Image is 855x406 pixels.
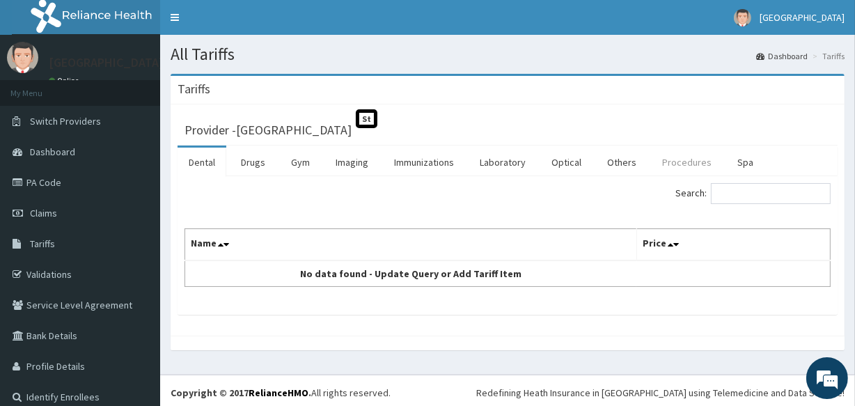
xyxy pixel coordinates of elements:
[7,42,38,73] img: User Image
[249,387,308,399] a: RelianceHMO
[756,50,808,62] a: Dashboard
[30,115,101,127] span: Switch Providers
[171,387,311,399] strong: Copyright © 2017 .
[178,148,226,177] a: Dental
[476,386,845,400] div: Redefining Heath Insurance in [GEOGRAPHIC_DATA] using Telemedicine and Data Science!
[760,11,845,24] span: [GEOGRAPHIC_DATA]
[651,148,723,177] a: Procedures
[178,83,210,95] h3: Tariffs
[185,124,352,136] h3: Provider - [GEOGRAPHIC_DATA]
[30,207,57,219] span: Claims
[356,109,377,128] span: St
[185,229,637,261] th: Name
[596,148,648,177] a: Others
[230,148,276,177] a: Drugs
[734,9,751,26] img: User Image
[540,148,593,177] a: Optical
[711,183,831,204] input: Search:
[469,148,537,177] a: Laboratory
[49,76,82,86] a: Online
[726,148,764,177] a: Spa
[324,148,379,177] a: Imaging
[30,146,75,158] span: Dashboard
[49,56,164,69] p: [GEOGRAPHIC_DATA]
[383,148,465,177] a: Immunizations
[280,148,321,177] a: Gym
[809,50,845,62] li: Tariffs
[171,45,845,63] h1: All Tariffs
[636,229,830,261] th: Price
[185,260,637,287] td: No data found - Update Query or Add Tariff Item
[675,183,831,204] label: Search:
[30,237,55,250] span: Tariffs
